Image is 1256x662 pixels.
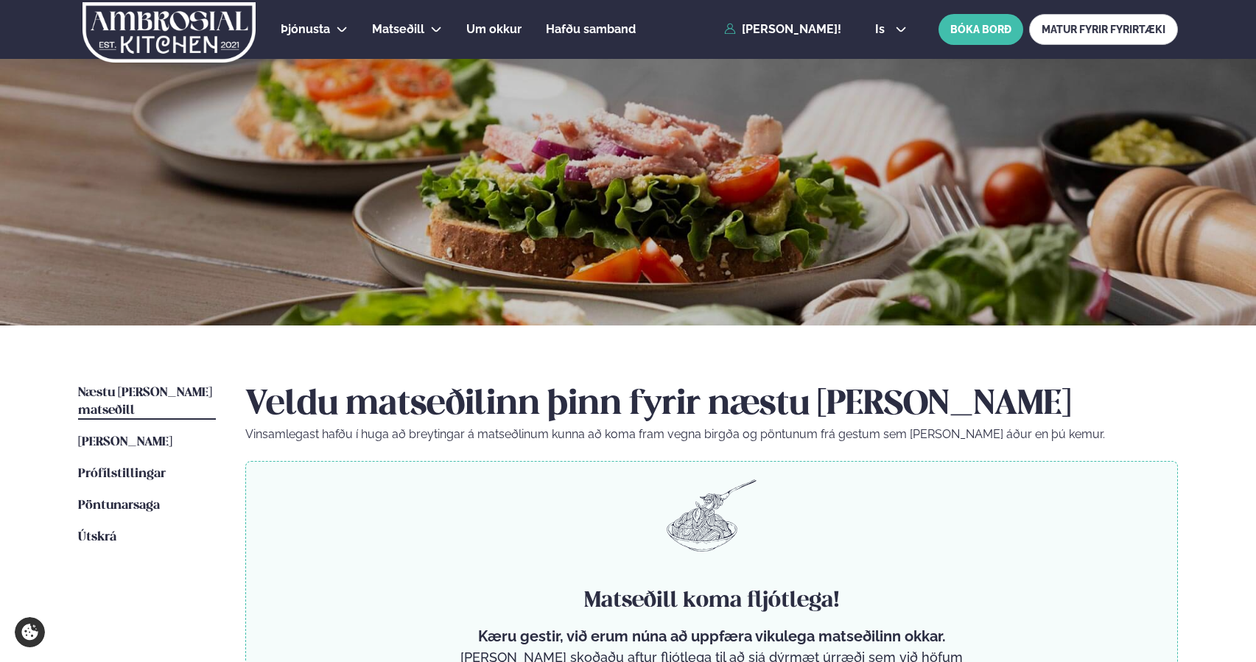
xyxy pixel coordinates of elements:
[455,586,969,616] h4: Matseðill koma fljótlega!
[245,426,1178,443] p: Vinsamlegast hafðu í huga að breytingar á matseðlinum kunna að koma fram vegna birgða og pöntunum...
[724,23,841,36] a: [PERSON_NAME]!
[466,21,522,38] a: Um okkur
[78,468,166,480] span: Prófílstillingar
[1029,14,1178,45] a: MATUR FYRIR FYRIRTÆKI
[78,384,216,420] a: Næstu [PERSON_NAME] matseðill
[78,497,160,515] a: Pöntunarsaga
[546,22,636,36] span: Hafðu samband
[466,22,522,36] span: Um okkur
[81,2,257,63] img: logo
[78,529,116,546] a: Útskrá
[78,531,116,543] span: Útskrá
[281,21,330,38] a: Þjónusta
[281,22,330,36] span: Þjónusta
[78,465,166,483] a: Prófílstillingar
[78,434,172,451] a: [PERSON_NAME]
[78,436,172,448] span: [PERSON_NAME]
[455,627,969,645] p: Kæru gestir, við erum núna að uppfæra vikulega matseðilinn okkar.
[78,499,160,512] span: Pöntunarsaga
[546,21,636,38] a: Hafðu samband
[875,24,889,35] span: is
[78,387,212,417] span: Næstu [PERSON_NAME] matseðill
[667,479,757,552] img: pasta
[939,14,1023,45] button: BÓKA BORÐ
[15,617,45,647] a: Cookie settings
[372,22,424,36] span: Matseðill
[863,24,919,35] button: is
[245,384,1178,426] h2: Veldu matseðilinn þinn fyrir næstu [PERSON_NAME]
[372,21,424,38] a: Matseðill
